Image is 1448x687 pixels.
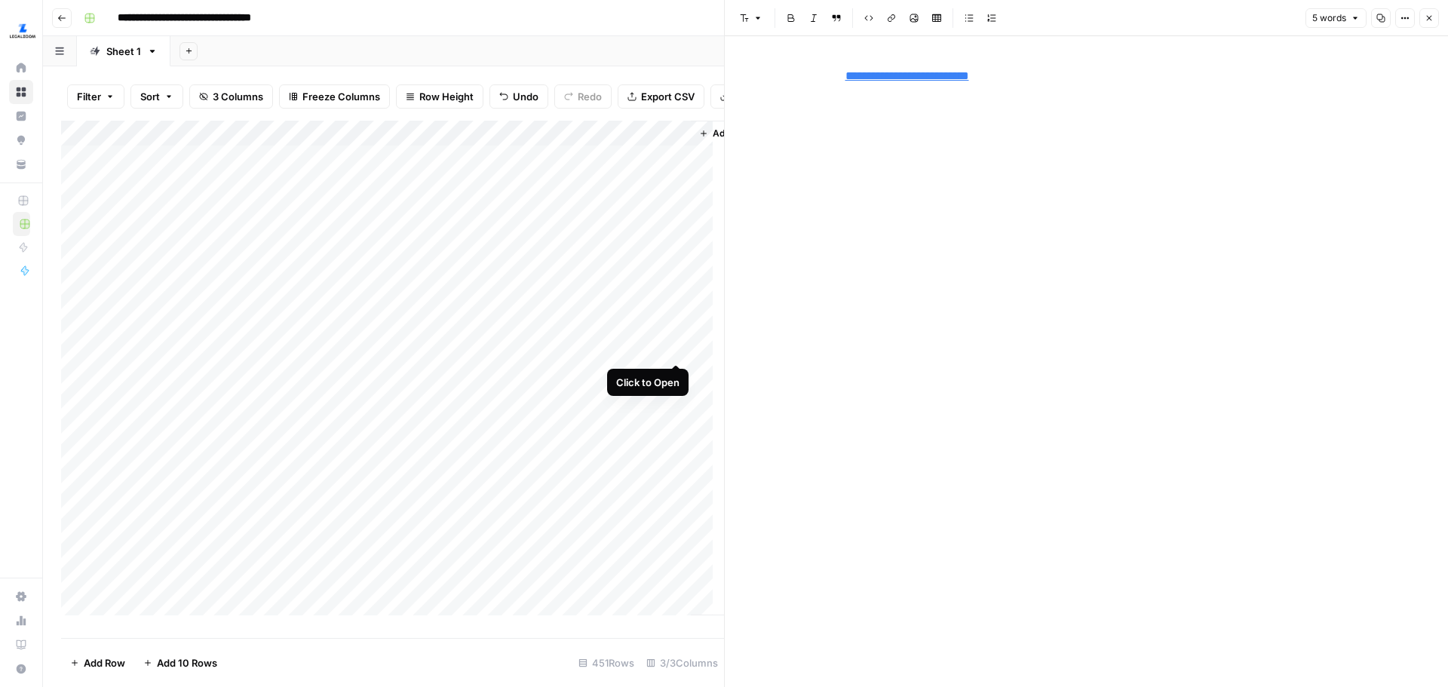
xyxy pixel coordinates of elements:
a: Opportunities [9,128,33,152]
span: Row Height [419,89,474,104]
button: Freeze Columns [279,84,390,109]
div: Click to Open [616,375,680,390]
a: Insights [9,104,33,128]
div: 3/3 Columns [640,651,724,675]
a: Usage [9,609,33,633]
a: Sheet 1 [77,36,170,66]
button: Add Row [61,651,134,675]
span: Freeze Columns [302,89,380,104]
a: Learning Hub [9,633,33,657]
img: LegalZoom Logo [9,17,36,44]
button: 5 words [1305,8,1367,28]
a: Settings [9,584,33,609]
span: Export CSV [641,89,695,104]
span: Add Column [713,127,765,140]
button: Filter [67,84,124,109]
a: Your Data [9,152,33,176]
button: Help + Support [9,657,33,681]
div: 451 Rows [572,651,640,675]
span: Sort [140,89,160,104]
button: Redo [554,84,612,109]
span: Add Row [84,655,125,670]
button: Workspace: LegalZoom [9,12,33,50]
button: Sort [130,84,183,109]
button: Undo [489,84,548,109]
button: Add Column [693,124,772,143]
button: Export CSV [618,84,704,109]
span: Filter [77,89,101,104]
a: Browse [9,80,33,104]
span: 5 words [1312,11,1346,25]
span: 3 Columns [213,89,263,104]
div: Sheet 1 [106,44,141,59]
span: Add 10 Rows [157,655,217,670]
a: Home [9,56,33,80]
span: Redo [578,89,602,104]
button: 3 Columns [189,84,273,109]
span: Undo [513,89,538,104]
button: Add 10 Rows [134,651,226,675]
button: Row Height [396,84,483,109]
